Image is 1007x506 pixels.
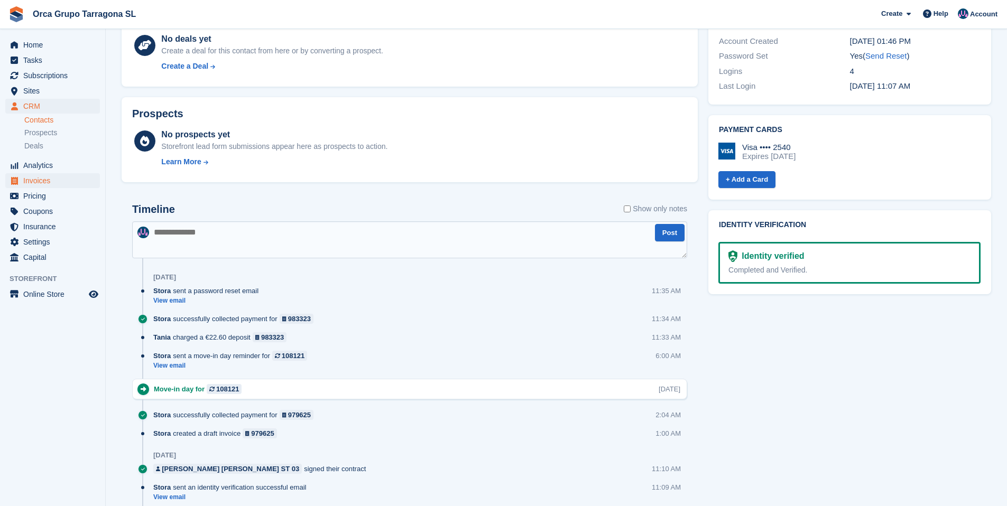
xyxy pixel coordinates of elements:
span: Tasks [23,53,87,68]
img: stora-icon-8386f47178a22dfd0bd8f6a31ec36ba5ce8667c1dd55bd0f319d3a0aa187defe.svg [8,6,24,22]
div: Yes [850,50,981,62]
a: 983323 [280,314,314,324]
a: View email [153,296,264,305]
h2: Identity verification [719,221,981,229]
h2: Timeline [132,203,175,215]
a: menu [5,99,100,114]
div: 11:33 AM [652,332,681,342]
a: Send Reset [865,51,907,60]
span: Home [23,38,87,52]
button: Post [655,224,685,241]
span: Online Store [23,287,87,302]
span: Analytics [23,158,87,173]
span: Stora [153,351,171,361]
div: Create a Deal [161,61,208,72]
span: Stora [153,428,171,438]
div: [DATE] 01:46 PM [850,35,981,48]
div: [DATE] [153,451,176,460]
span: Create [881,8,902,19]
a: menu [5,189,100,203]
a: Prospects [24,127,100,138]
a: View email [153,493,311,502]
span: Invoices [23,173,87,188]
a: 979625 [243,428,277,438]
span: ( ) [863,51,909,60]
span: Account [970,9,997,20]
div: 983323 [261,332,284,342]
div: successfully collected payment for [153,314,319,324]
div: Visa •••• 2540 [742,143,796,152]
span: Help [934,8,948,19]
div: 11:35 AM [652,286,681,296]
span: Stora [153,482,171,492]
div: signed their contract [153,464,371,474]
a: Preview store [87,288,100,301]
a: 108121 [272,351,307,361]
a: menu [5,235,100,249]
span: Sites [23,83,87,98]
span: Stora [153,286,171,296]
div: 108121 [216,384,239,394]
div: Account Created [719,35,849,48]
div: 11:10 AM [652,464,681,474]
a: Learn More [161,156,387,167]
a: menu [5,68,100,83]
div: 979625 [251,428,274,438]
img: ADMIN MANAGMENT [137,227,149,238]
a: [PERSON_NAME] [PERSON_NAME] ST 03 [153,464,302,474]
a: 108121 [207,384,242,394]
a: Create a Deal [161,61,383,72]
span: CRM [23,99,87,114]
div: 11:09 AM [652,482,681,492]
span: Tania [153,332,171,342]
div: No prospects yet [161,128,387,141]
div: sent a move-in day reminder for [153,351,312,361]
label: Show only notes [624,203,687,214]
a: menu [5,53,100,68]
div: 108121 [282,351,304,361]
a: menu [5,250,100,265]
div: Completed and Verified. [728,265,971,276]
div: successfully collected payment for [153,410,319,420]
time: 2025-10-01 09:07:01 UTC [850,81,911,90]
div: Logins [719,65,849,78]
div: No deals yet [161,33,383,45]
span: Settings [23,235,87,249]
span: Stora [153,410,171,420]
div: Move-in day for [154,384,247,394]
a: menu [5,287,100,302]
a: menu [5,204,100,219]
div: 6:00 AM [655,351,681,361]
div: Expires [DATE] [742,152,796,161]
div: created a draft invoice [153,428,282,438]
span: Subscriptions [23,68,87,83]
img: ADMIN MANAGMENT [958,8,968,19]
span: Coupons [23,204,87,219]
span: Prospects [24,128,57,138]
a: menu [5,83,100,98]
div: sent an identity verification successful email [153,482,311,492]
div: Storefront lead form submissions appear here as prospects to action. [161,141,387,152]
div: [PERSON_NAME] [PERSON_NAME] ST 03 [162,464,299,474]
a: Deals [24,140,100,152]
div: 983323 [288,314,311,324]
div: 4 [850,65,981,78]
span: Insurance [23,219,87,234]
a: 983323 [253,332,287,342]
a: menu [5,38,100,52]
div: Last Login [719,80,849,92]
div: 11:34 AM [652,314,681,324]
a: + Add a Card [718,171,775,189]
span: Capital [23,250,87,265]
a: Orca Grupo Tarragona SL [29,5,140,23]
div: Identity verified [737,250,804,263]
a: 979625 [280,410,314,420]
a: View email [153,361,312,370]
div: 2:04 AM [655,410,681,420]
input: Show only notes [624,203,631,214]
span: Pricing [23,189,87,203]
img: Identity Verification Ready [728,250,737,262]
span: Stora [153,314,171,324]
a: menu [5,173,100,188]
div: Password Set [719,50,849,62]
